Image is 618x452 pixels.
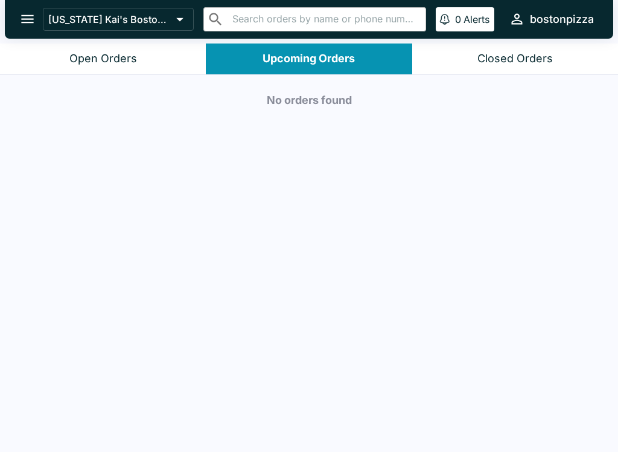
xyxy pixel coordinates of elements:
[48,13,171,25] p: [US_STATE] Kai's Boston Pizza
[69,52,137,66] div: Open Orders
[455,13,461,25] p: 0
[530,12,594,27] div: bostonpizza
[12,4,43,34] button: open drawer
[229,11,421,28] input: Search orders by name or phone number
[463,13,489,25] p: Alerts
[477,52,553,66] div: Closed Orders
[263,52,355,66] div: Upcoming Orders
[43,8,194,31] button: [US_STATE] Kai's Boston Pizza
[504,6,599,32] button: bostonpizza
